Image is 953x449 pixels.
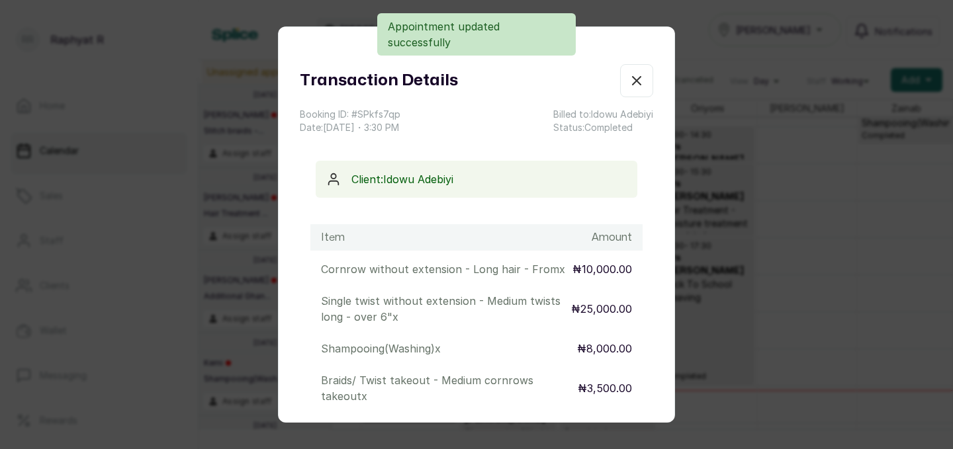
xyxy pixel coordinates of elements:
p: Shampooing(Washing) x [321,341,441,356]
p: Booking ID: # SPkfs7qp [300,108,400,121]
p: ₦8,000.00 [577,341,632,356]
p: Cornrow without extension - Long hair - From x [321,261,565,277]
p: Client: Idowu Adebiyi [351,171,627,187]
p: Status: Completed [553,121,653,134]
p: ₦8,000.00 [577,420,632,436]
p: ₦25,000.00 [571,301,632,317]
p: Date: [DATE] ・ 3:30 PM [300,121,400,134]
p: ₦10,000.00 [572,261,632,277]
p: ₦3,500.00 [578,380,632,396]
p: Appointment updated successfully [388,19,565,50]
p: Billed to: Idowu Adebiyi [553,108,653,121]
p: Braids/ Twist takeout - Medium cornrows takeout x [321,372,578,404]
h1: Item [321,229,345,245]
p: Shampooing(Washing) x [321,420,441,436]
p: Single twist without extension - Medium twists long - over 6" x [321,293,571,325]
h1: Amount [592,229,632,245]
h1: Transaction Details [300,69,458,93]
